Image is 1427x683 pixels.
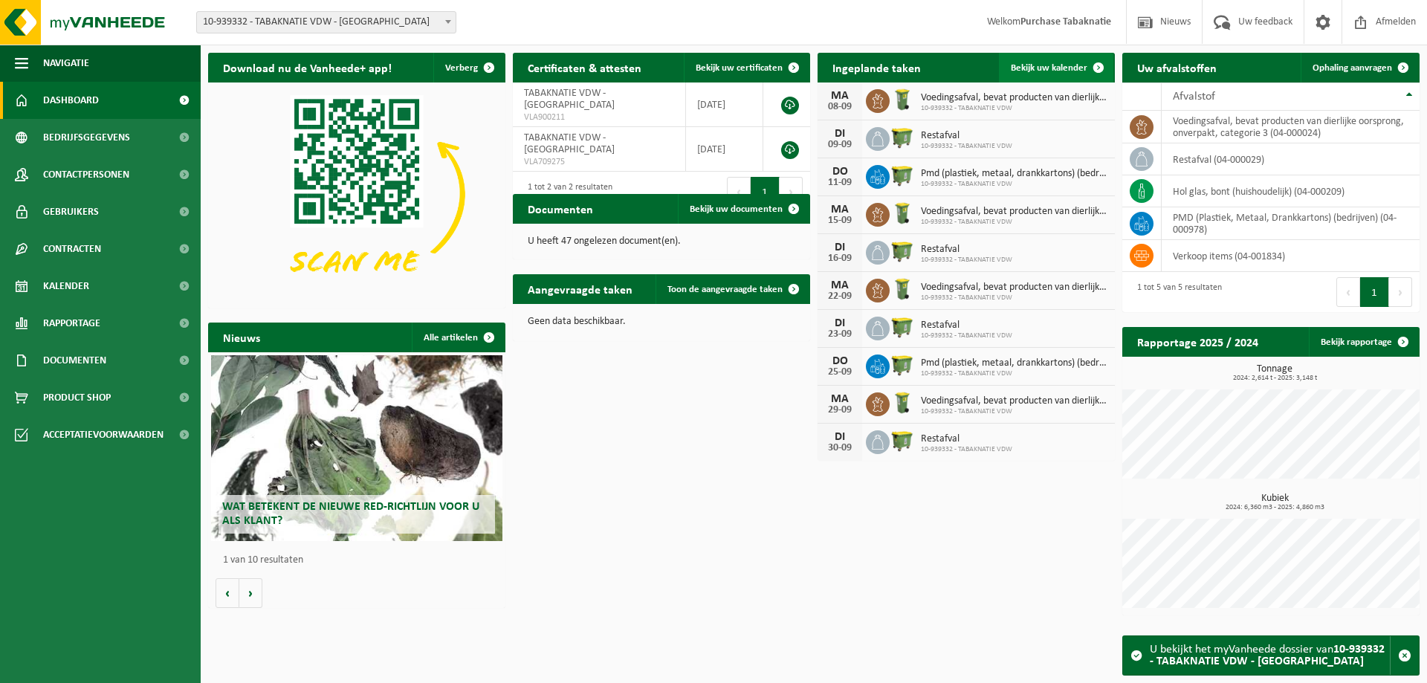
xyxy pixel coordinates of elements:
img: WB-1100-HPE-GN-51 [890,125,915,150]
span: 10-939332 - TABAKNATIE VDW [921,407,1107,416]
span: Acceptatievoorwaarden [43,416,164,453]
img: WB-0140-HPE-GN-50 [890,276,915,302]
td: hol glas, bont (huishoudelijk) (04-000209) [1162,175,1420,207]
span: Navigatie [43,45,89,82]
span: 10-939332 - TABAKNATIE VDW [921,445,1012,454]
div: 15-09 [825,216,855,226]
span: Restafval [921,244,1012,256]
div: 08-09 [825,102,855,112]
button: Vorige [216,578,239,608]
div: 16-09 [825,253,855,264]
span: VLA900211 [524,111,674,123]
strong: Purchase Tabaknatie [1020,16,1111,27]
span: Toon de aangevraagde taken [667,285,783,294]
span: Restafval [921,130,1012,142]
span: Pmd (plastiek, metaal, drankkartons) (bedrijven) [921,357,1107,369]
td: [DATE] [686,127,763,172]
div: 1 tot 5 van 5 resultaten [1130,276,1222,308]
span: VLA709275 [524,156,674,168]
a: Bekijk uw kalender [999,53,1113,82]
a: Wat betekent de nieuwe RED-richtlijn voor u als klant? [211,355,502,541]
div: 30-09 [825,443,855,453]
button: Previous [1336,277,1360,307]
div: DI [825,128,855,140]
a: Toon de aangevraagde taken [656,274,809,304]
span: Bekijk uw certificaten [696,63,783,73]
img: WB-1100-HPE-GN-50 [890,352,915,378]
div: DI [825,242,855,253]
h2: Documenten [513,194,608,223]
img: WB-0140-HPE-GN-50 [890,87,915,112]
strong: 10-939332 - TABAKNATIE VDW - [GEOGRAPHIC_DATA] [1150,644,1385,667]
img: WB-1100-HPE-GN-51 [890,239,915,264]
span: Contracten [43,230,101,268]
div: 22-09 [825,291,855,302]
a: Alle artikelen [412,323,504,352]
span: 10-939332 - TABAKNATIE VDW [921,142,1012,151]
img: WB-0140-HPE-GN-50 [890,390,915,415]
span: Verberg [445,63,478,73]
span: Ophaling aanvragen [1313,63,1392,73]
div: MA [825,204,855,216]
img: WB-1100-HPE-GN-51 [890,428,915,453]
div: 1 tot 2 van 2 resultaten [520,175,612,208]
div: MA [825,90,855,102]
div: DI [825,431,855,443]
h3: Kubiek [1130,493,1420,511]
span: 10-939332 - TABAKNATIE VDW [921,331,1012,340]
a: Bekijk uw certificaten [684,53,809,82]
span: TABAKNATIE VDW - [GEOGRAPHIC_DATA] [524,132,615,155]
button: Next [780,177,803,207]
span: 2024: 6,360 m3 - 2025: 4,860 m3 [1130,504,1420,511]
button: 1 [751,177,780,207]
span: 10-939332 - TABAKNATIE VDW [921,180,1107,189]
span: Bekijk uw kalender [1011,63,1087,73]
h3: Tonnage [1130,364,1420,382]
span: Contactpersonen [43,156,129,193]
td: restafval (04-000029) [1162,143,1420,175]
h2: Rapportage 2025 / 2024 [1122,327,1273,356]
button: Volgende [239,578,262,608]
td: [DATE] [686,82,763,127]
h2: Ingeplande taken [818,53,936,82]
span: 10-939332 - TABAKNATIE VDW [921,104,1107,113]
span: 10-939332 - TABAKNATIE VDW [921,256,1012,265]
button: Next [1389,277,1412,307]
span: Voedingsafval, bevat producten van dierlijke oorsprong, onverpakt, categorie 3 [921,206,1107,218]
p: U heeft 47 ongelezen document(en). [528,236,795,247]
span: 10-939332 - TABAKNATIE VDW - ANTWERPEN [196,11,456,33]
span: Voedingsafval, bevat producten van dierlijke oorsprong, onverpakt, categorie 3 [921,395,1107,407]
span: Gebruikers [43,193,99,230]
td: verkoop items (04-001834) [1162,240,1420,272]
span: Kalender [43,268,89,305]
button: 1 [1360,277,1389,307]
span: Rapportage [43,305,100,342]
span: 10-939332 - TABAKNATIE VDW [921,294,1107,302]
div: 29-09 [825,405,855,415]
button: Verberg [433,53,504,82]
h2: Nieuws [208,323,275,352]
td: voedingsafval, bevat producten van dierlijke oorsprong, onverpakt, categorie 3 (04-000024) [1162,111,1420,143]
span: Product Shop [43,379,111,416]
img: WB-0140-HPE-GN-50 [890,201,915,226]
div: MA [825,393,855,405]
h2: Download nu de Vanheede+ app! [208,53,407,82]
span: Restafval [921,433,1012,445]
div: DI [825,317,855,329]
div: 11-09 [825,178,855,188]
div: DO [825,166,855,178]
span: Voedingsafval, bevat producten van dierlijke oorsprong, onverpakt, categorie 3 [921,92,1107,104]
a: Bekijk uw documenten [678,194,809,224]
span: Pmd (plastiek, metaal, drankkartons) (bedrijven) [921,168,1107,180]
div: U bekijkt het myVanheede dossier van [1150,636,1390,675]
span: 10-939332 - TABAKNATIE VDW [921,369,1107,378]
div: 23-09 [825,329,855,340]
a: Ophaling aanvragen [1301,53,1418,82]
span: Bekijk uw documenten [690,204,783,214]
span: 10-939332 - TABAKNATIE VDW [921,218,1107,227]
h2: Certificaten & attesten [513,53,656,82]
img: WB-1100-HPE-GN-51 [890,314,915,340]
span: 10-939332 - TABAKNATIE VDW - ANTWERPEN [197,12,456,33]
span: Documenten [43,342,106,379]
div: 25-09 [825,367,855,378]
